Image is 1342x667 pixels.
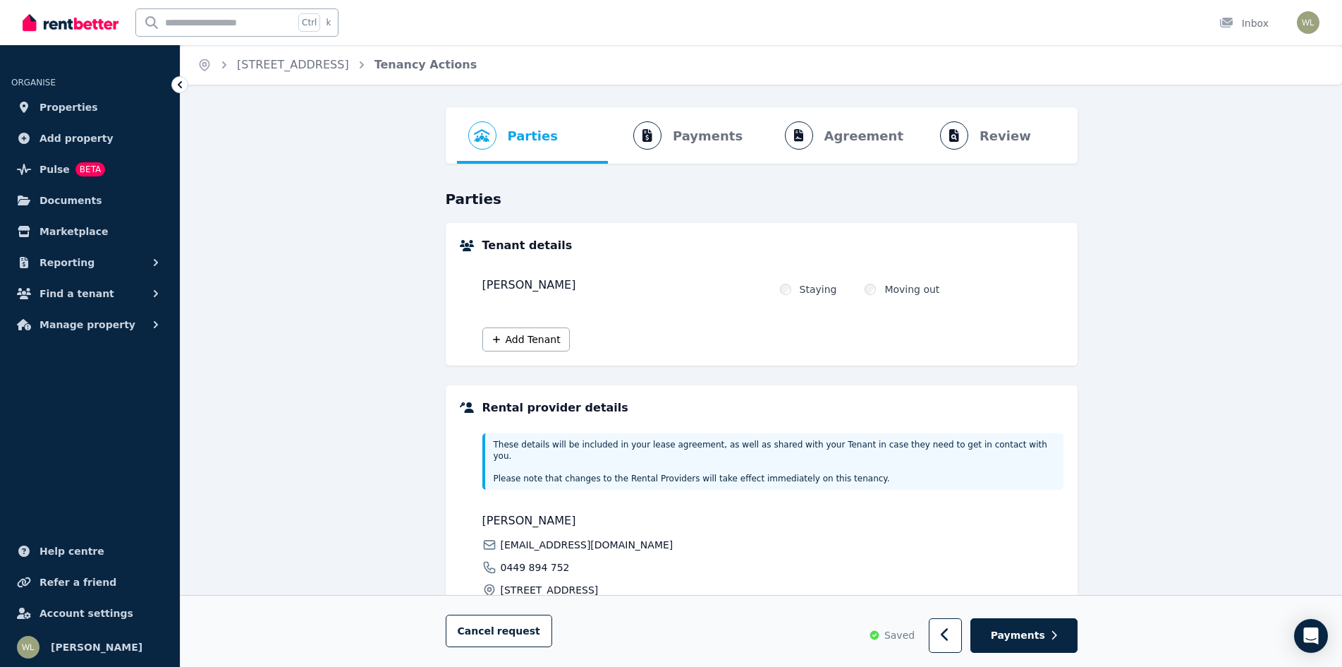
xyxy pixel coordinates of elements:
[11,280,169,308] button: Find a tenant
[39,316,135,333] span: Manage property
[11,568,169,596] a: Refer a friend
[75,162,105,176] span: BETA
[884,282,939,296] label: Moving out
[39,543,104,560] span: Help centre
[11,537,169,565] a: Help centre
[39,605,133,622] span: Account settings
[298,13,320,32] span: Ctrl
[39,223,108,240] span: Marketplace
[181,45,494,85] nav: Breadcrumb
[326,17,331,28] span: k
[11,217,169,246] a: Marketplace
[11,78,56,88] span: ORGANISE
[39,192,102,209] span: Documents
[501,538,673,552] span: [EMAIL_ADDRESS][DOMAIN_NAME]
[482,328,570,351] button: Add Tenant
[800,282,837,296] label: Staying
[1219,16,1269,30] div: Inbox
[23,12,118,33] img: RentBetter
[446,107,1078,164] nav: Progress
[11,93,169,121] a: Properties
[446,189,1078,209] h3: Parties
[39,574,116,591] span: Refer a friend
[11,599,169,627] a: Account settings
[482,433,1063,490] div: These details will be included in your lease agreement, as well as shared with your Tenant in cas...
[51,639,142,656] span: [PERSON_NAME]
[39,285,114,302] span: Find a tenant
[11,311,169,339] button: Manage property
[1294,619,1328,653] div: Open Intercom Messenger
[482,512,769,529] span: [PERSON_NAME]
[11,124,169,152] a: Add property
[374,58,477,71] a: Tenancy Actions
[482,277,769,296] div: [PERSON_NAME]
[508,126,558,146] span: Parties
[501,583,599,597] span: [STREET_ADDRESS]
[39,99,98,116] span: Properties
[11,186,169,215] a: Documents
[39,130,114,147] span: Add property
[457,107,569,164] button: Parties
[11,155,169,184] a: PulseBETA
[991,629,1045,643] span: Payments
[501,560,570,575] span: 0449 894 752
[17,636,39,659] img: Wyman Lew
[482,237,573,254] h5: Tenant details
[482,399,628,416] h5: Rental provider details
[1297,11,1319,34] img: Wyman Lew
[11,248,169,277] button: Reporting
[970,619,1078,654] button: Payments
[497,625,540,639] span: request
[446,615,552,648] button: Cancelrequest
[458,626,540,637] span: Cancel
[460,402,474,413] img: Landlord Details
[39,161,70,178] span: Pulse
[39,254,94,271] span: Reporting
[237,58,349,71] a: [STREET_ADDRESS]
[884,629,915,643] span: Saved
